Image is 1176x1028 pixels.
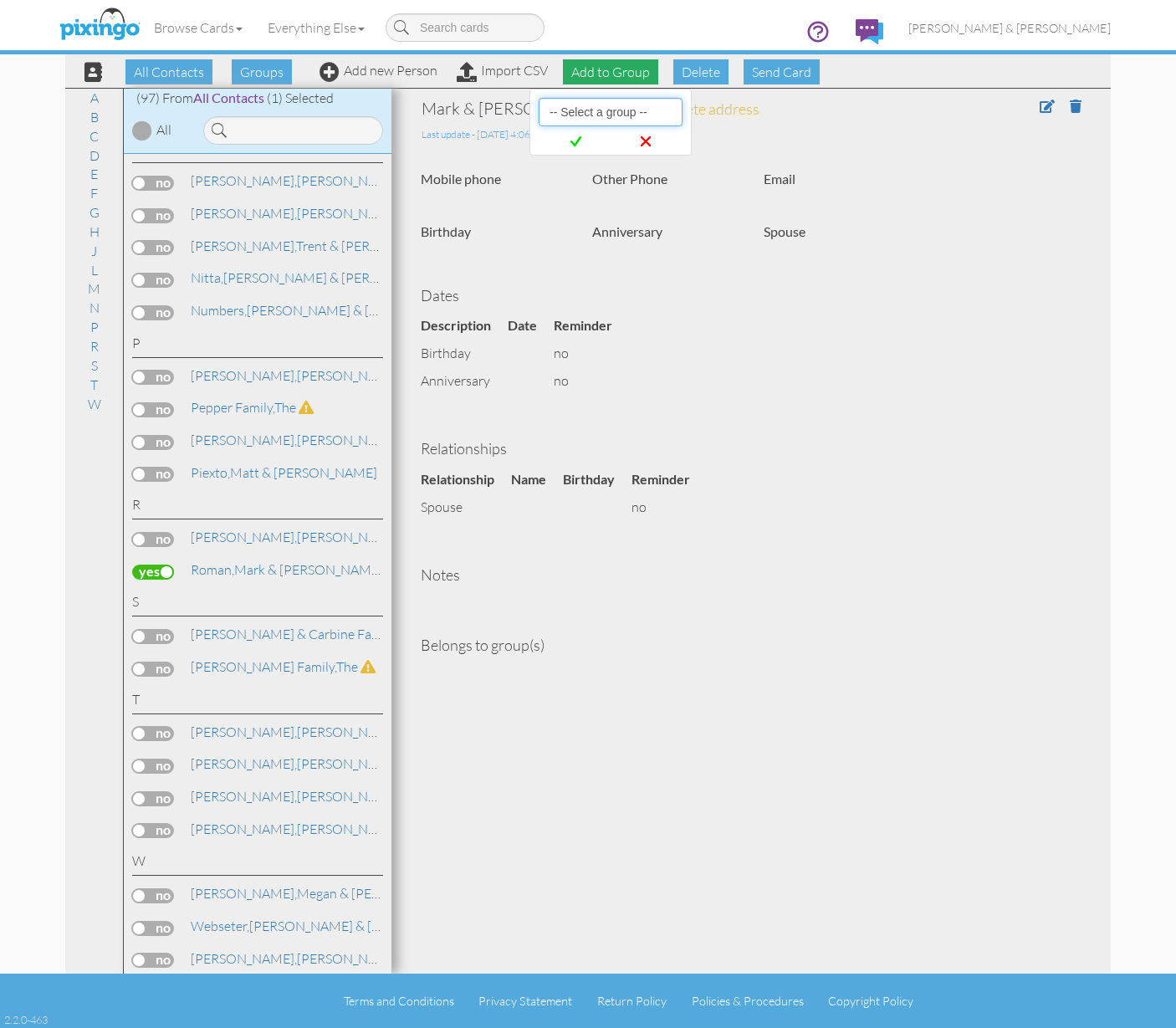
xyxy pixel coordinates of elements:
span: Nitta, [191,269,223,286]
a: C [81,126,107,146]
h4: Dates [421,288,1081,304]
a: The [189,657,377,677]
a: [PERSON_NAME] & [PERSON_NAME] [189,268,447,288]
span: [PERSON_NAME] & Carbine Family, [191,626,396,642]
iframe: Chat [1175,1027,1176,1028]
a: [PERSON_NAME] & [PERSON_NAME] [189,722,520,742]
span: [PERSON_NAME] & [PERSON_NAME] [908,21,1111,35]
a: [PERSON_NAME] & [PERSON_NAME] [189,754,520,774]
img: comments.svg [856,19,883,44]
span: Last update - [DATE] 4:06:12 PM [422,128,561,141]
td: no [631,494,707,521]
span: [PERSON_NAME], [191,885,297,902]
td: no [554,340,629,367]
div: W [132,852,383,876]
a: Trent & [PERSON_NAME] [189,236,447,256]
h4: Belongs to group(s) [421,637,1081,654]
span: Roman, [191,561,234,578]
a: H [81,222,108,242]
a: J [83,241,105,261]
a: L [83,260,106,280]
a: A [82,88,107,108]
a: T [82,375,106,395]
a: P [82,317,107,337]
a: Privacy Statement [478,994,572,1008]
td: no [554,367,629,395]
div: 2.2.0-463 [4,1012,48,1027]
th: Relationship [421,466,511,494]
a: [PERSON_NAME] & [PERSON_NAME] [189,916,473,936]
h4: Notes [421,567,1081,584]
a: Browse Cards [141,7,255,49]
strong: Anniversary [592,223,662,239]
span: [PERSON_NAME], [191,755,297,772]
th: Birthday [563,466,631,494]
span: [PERSON_NAME], [191,788,297,805]
div: Mark & [PERSON_NAME] [422,97,943,120]
span: Numbers, [191,302,247,319]
span: Delete [673,59,729,84]
strong: Mobile phone [421,171,501,187]
a: The [189,624,420,644]
a: [PERSON_NAME] [189,203,402,223]
a: M [79,279,109,299]
th: Reminder [631,466,707,494]
span: [PERSON_NAME], [191,172,297,189]
div: S [132,592,383,616]
a: [PERSON_NAME] & [PERSON_NAME] [189,430,520,450]
span: Piexto, [191,464,230,481]
th: Reminder [554,312,629,340]
a: [PERSON_NAME] & [PERSON_NAME] [189,819,520,839]
td: anniversary [421,367,508,395]
div: P [132,334,383,358]
a: G [81,202,108,222]
input: Search cards [386,13,545,42]
a: [PERSON_NAME] & [PERSON_NAME] [189,171,520,191]
a: F [82,183,106,203]
a: Import CSV [457,62,548,79]
div: All [156,120,171,140]
strong: Email [764,171,795,187]
a: Add new Person [320,62,437,79]
a: [PERSON_NAME] & [PERSON_NAME] [189,300,470,320]
span: [PERSON_NAME], [191,238,296,254]
span: [PERSON_NAME] Family, [191,658,336,675]
a: [PERSON_NAME] & [PERSON_NAME] [189,949,520,969]
span: All Contacts [125,59,212,84]
a: [PERSON_NAME] & [PERSON_NAME] [189,786,520,806]
a: S [83,355,106,376]
span: Groups [232,59,292,84]
span: (1) Selected [267,90,334,106]
span: [PERSON_NAME], [191,205,297,222]
a: Copyright Policy [828,994,913,1008]
strong: Birthday [421,223,471,239]
span: Send Card [744,59,820,84]
a: R [82,336,107,356]
th: Description [421,312,508,340]
a: E [82,164,106,184]
td: birthday [421,340,508,367]
span: Webseter, [191,918,249,934]
td: spouse [421,494,511,521]
span: [PERSON_NAME], [191,950,297,967]
h4: Relationships [421,441,1081,458]
a: B [82,107,107,127]
a: D [81,146,108,166]
span: [PERSON_NAME], [191,821,297,837]
a: W [79,394,110,414]
a: Terms and Conditions [344,994,454,1008]
a: Everything Else [255,7,377,49]
a: Megan & [PERSON_NAME] [189,883,457,903]
span: [PERSON_NAME], [191,724,297,740]
span: Pepper Family, [191,399,274,416]
a: N [81,298,108,318]
a: Return Policy [597,994,667,1008]
a: The [189,397,315,417]
a: Mark & [PERSON_NAME] [189,560,402,580]
img: pixingo logo [55,4,144,46]
span: Add to Group [563,59,658,84]
div: T [132,690,383,714]
span: [PERSON_NAME], [191,367,297,384]
a: Matt & [PERSON_NAME] [189,463,379,483]
a: [PERSON_NAME] & [PERSON_NAME] [896,7,1123,49]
